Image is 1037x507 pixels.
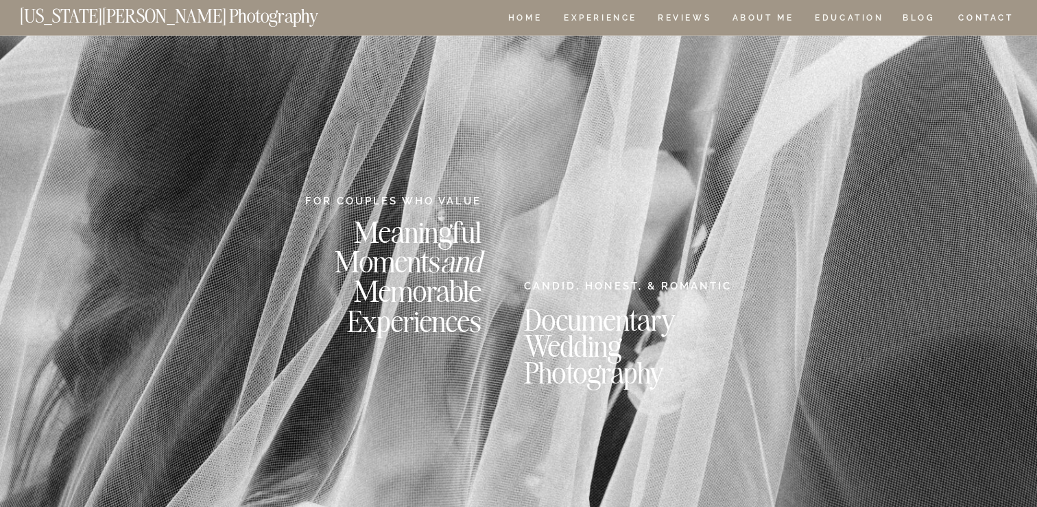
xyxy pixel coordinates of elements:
a: HOME [505,14,545,25]
i: and [440,242,481,280]
h2: CANDID, HONEST, & ROMANTIC [524,279,737,299]
h2: Documentary Wedding Photography [524,307,732,376]
a: CONTACT [957,10,1014,25]
h2: Meaningful Moments Memorable Experiences [319,217,481,334]
a: Experience [564,14,636,25]
a: BLOG [903,14,935,25]
a: ABOUT ME [732,14,794,25]
a: EDUCATION [813,14,885,25]
h2: Love Stories, Artfully Documented [279,187,759,214]
a: [US_STATE][PERSON_NAME] Photography [20,7,364,19]
h2: FOR COUPLES WHO VALUE [300,193,481,208]
a: REVIEWS [658,14,709,25]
